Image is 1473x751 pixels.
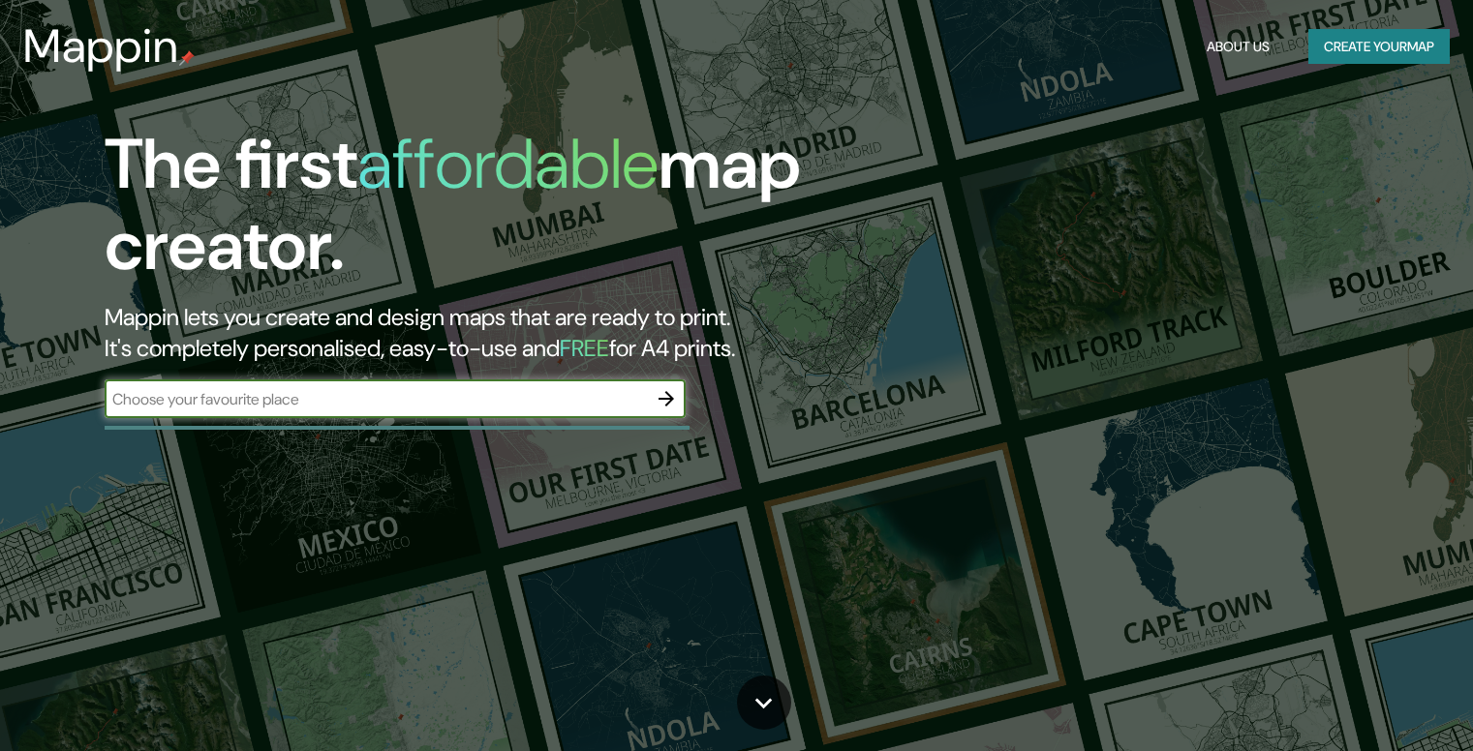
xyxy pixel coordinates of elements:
[105,388,647,410] input: Choose your favourite place
[1199,29,1277,65] button: About Us
[179,50,195,66] img: mappin-pin
[23,19,179,74] h3: Mappin
[560,333,609,363] h5: FREE
[1308,29,1450,65] button: Create yourmap
[357,119,659,209] h1: affordable
[105,124,842,302] h1: The first map creator.
[105,302,842,364] h2: Mappin lets you create and design maps that are ready to print. It's completely personalised, eas...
